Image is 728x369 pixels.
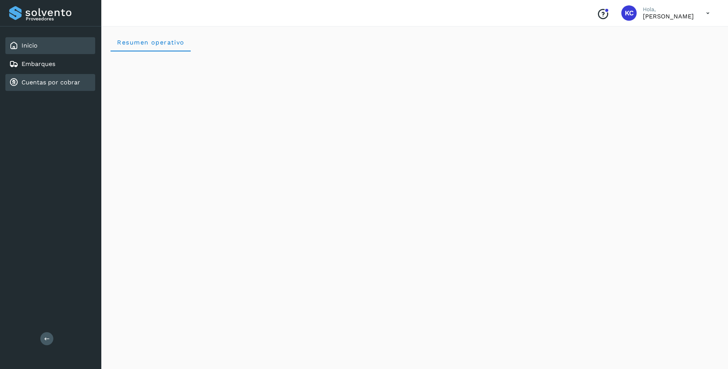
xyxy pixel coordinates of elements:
[5,37,95,54] div: Inicio
[643,13,694,20] p: Karim Canchola Ceballos
[643,6,694,13] p: Hola,
[5,56,95,72] div: Embarques
[5,74,95,91] div: Cuentas por cobrar
[21,79,80,86] a: Cuentas por cobrar
[117,39,185,46] span: Resumen operativo
[21,42,38,49] a: Inicio
[26,16,92,21] p: Proveedores
[21,60,55,68] a: Embarques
